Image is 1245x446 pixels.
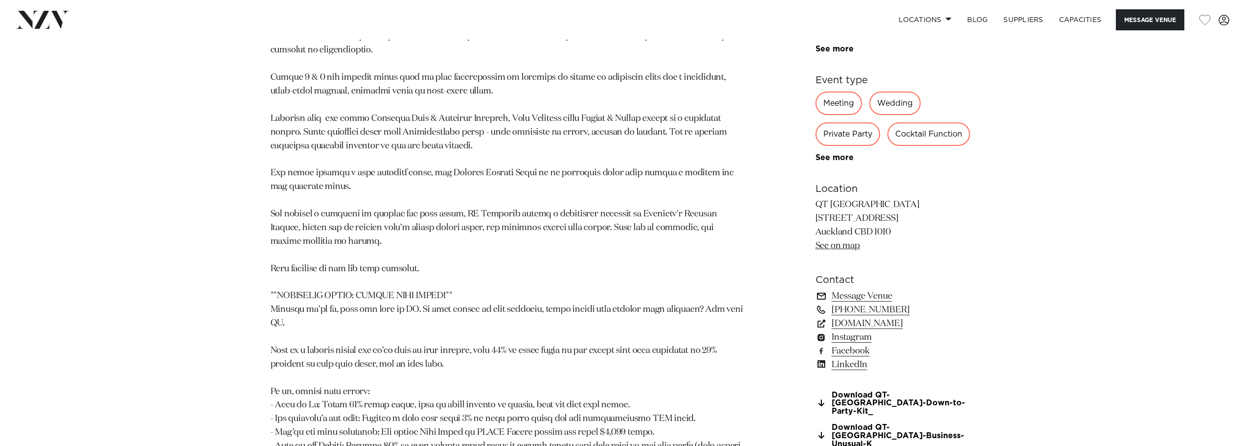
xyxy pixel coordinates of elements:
[815,344,975,357] a: Facebook
[815,330,975,344] a: Instagram
[815,92,862,115] div: Meeting
[869,92,921,115] div: Wedding
[996,9,1051,30] a: SUPPLIERS
[815,272,975,287] h6: Contact
[815,122,880,146] div: Private Party
[815,73,975,88] h6: Event type
[815,198,975,253] p: QT [GEOGRAPHIC_DATA] [STREET_ADDRESS] Auckland CBD 1010
[16,11,69,28] img: nzv-logo.png
[815,241,860,250] a: See on map
[815,289,975,303] a: Message Venue
[815,357,975,371] a: LinkedIn
[1051,9,1109,30] a: Capacities
[891,9,959,30] a: Locations
[815,316,975,330] a: [DOMAIN_NAME]
[1116,9,1184,30] button: Message Venue
[815,303,975,316] a: [PHONE_NUMBER]
[815,391,975,415] a: Download QT-[GEOGRAPHIC_DATA]-Down-to-Party-Kit_
[959,9,996,30] a: BLOG
[887,122,970,146] div: Cocktail Function
[815,182,975,196] h6: Location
